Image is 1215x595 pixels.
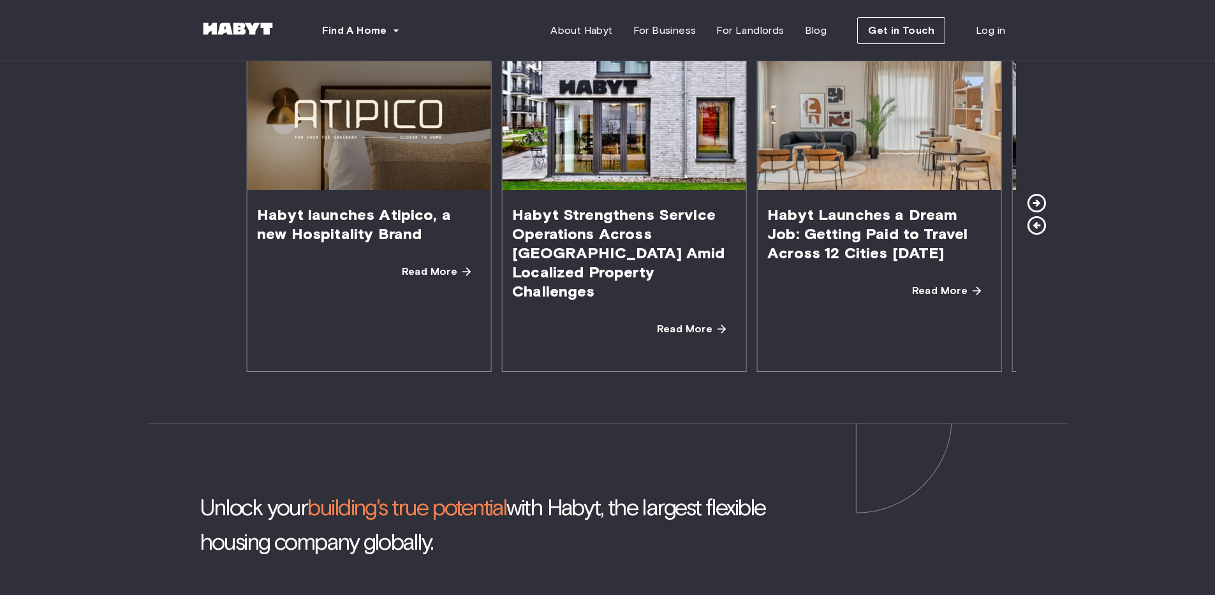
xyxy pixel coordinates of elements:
[402,264,458,279] span: Read More
[795,18,837,43] a: Blog
[805,23,827,38] span: Blog
[647,316,736,342] a: Read More
[392,259,481,284] a: Read More
[657,321,713,337] span: Read More
[540,18,622,43] a: About Habyt
[912,283,968,298] span: Read More
[716,23,784,38] span: For Landlords
[966,18,1015,43] a: Log in
[976,23,1005,38] span: Log in
[857,17,945,44] button: Get in Touch
[200,490,827,559] span: Unlock your with Habyt, the largest flexible housing company globally.
[623,18,707,43] a: For Business
[502,190,746,316] span: Habyt Strengthens Service Operations Across [GEOGRAPHIC_DATA] Amid Localized Property Challenges
[706,18,794,43] a: For Landlords
[902,278,991,304] a: Read More
[247,190,490,259] span: Habyt launches Atipico, a new Hospitality Brand
[868,23,934,38] span: Get in Touch
[307,493,506,521] span: building's true potential
[312,18,410,43] button: Find A Home
[633,23,696,38] span: For Business
[200,22,276,35] img: Habyt
[550,23,612,38] span: About Habyt
[322,23,387,38] span: Find A Home
[757,190,1001,278] span: Habyt Launches a Dream Job: Getting Paid to Travel Across 12 Cities [DATE]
